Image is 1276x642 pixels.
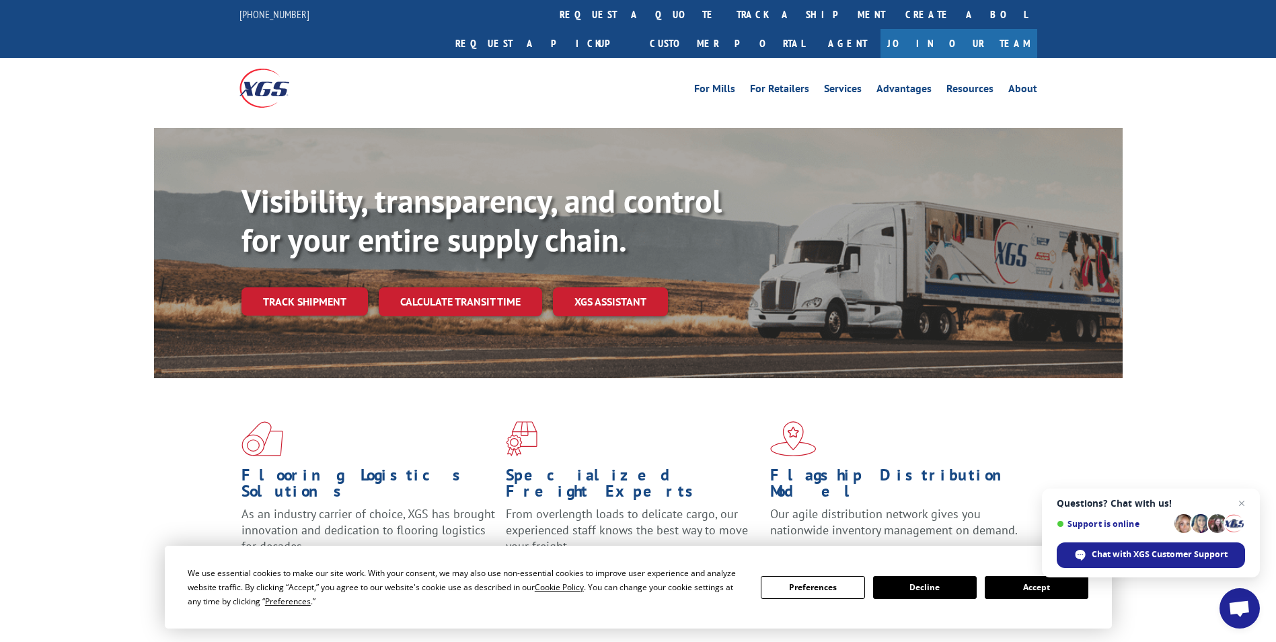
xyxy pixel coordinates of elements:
a: Resources [946,83,993,98]
span: As an industry carrier of choice, XGS has brought innovation and dedication to flooring logistics... [241,506,495,554]
img: xgs-icon-flagship-distribution-model-red [770,421,817,456]
a: Join Our Team [880,29,1037,58]
a: Track shipment [241,287,368,316]
a: Services [824,83,862,98]
a: XGS ASSISTANT [553,287,668,316]
h1: Flooring Logistics Solutions [241,467,496,506]
a: Calculate transit time [379,287,542,316]
a: Agent [815,29,880,58]
a: Customer Portal [640,29,815,58]
button: Decline [873,576,977,599]
span: Close chat [1234,495,1250,511]
p: From overlength loads to delicate cargo, our experienced staff knows the best way to move your fr... [506,506,760,566]
a: Request a pickup [445,29,640,58]
h1: Flagship Distribution Model [770,467,1024,506]
span: Preferences [265,596,311,607]
img: xgs-icon-total-supply-chain-intelligence-red [241,421,283,456]
a: About [1008,83,1037,98]
button: Accept [985,576,1088,599]
div: Open chat [1219,588,1260,629]
a: Advantages [876,83,932,98]
span: Chat with XGS Customer Support [1092,548,1228,561]
div: We use essential cookies to make our site work. With your consent, we may also use non-essential ... [188,566,745,608]
a: For Mills [694,83,735,98]
a: For Retailers [750,83,809,98]
span: Questions? Chat with us! [1057,498,1245,509]
h1: Specialized Freight Experts [506,467,760,506]
b: Visibility, transparency, and control for your entire supply chain. [241,180,722,260]
span: Our agile distribution network gives you nationwide inventory management on demand. [770,506,1018,538]
img: xgs-icon-focused-on-flooring-red [506,421,537,456]
div: Cookie Consent Prompt [165,546,1112,629]
div: Chat with XGS Customer Support [1057,542,1245,568]
button: Preferences [761,576,864,599]
a: [PHONE_NUMBER] [239,7,309,21]
span: Support is online [1057,519,1170,529]
span: Cookie Policy [535,581,584,593]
